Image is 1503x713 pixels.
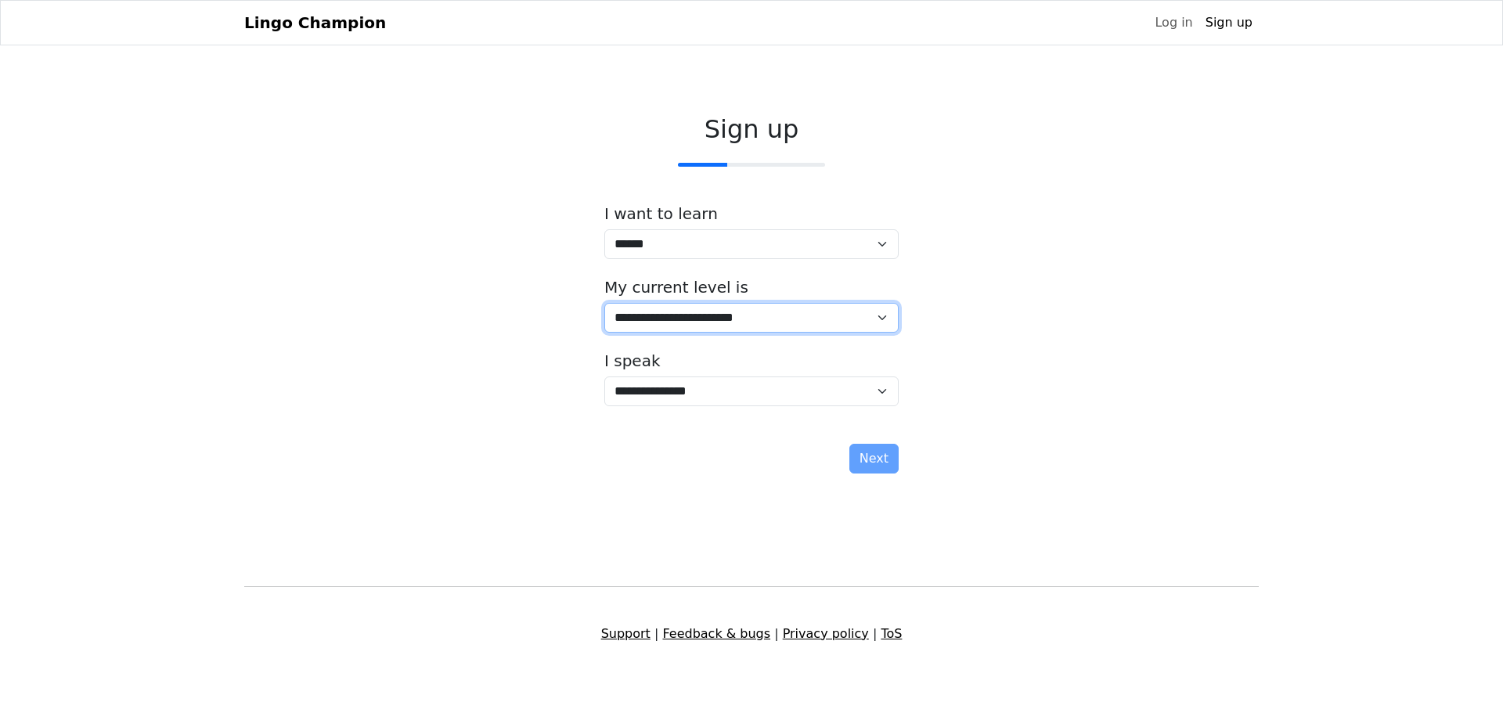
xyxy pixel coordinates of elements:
div: | | | [235,625,1268,643]
a: ToS [881,626,902,641]
h2: Sign up [604,114,899,144]
label: My current level is [604,278,748,297]
a: Lingo Champion [244,7,386,38]
label: I speak [604,351,661,370]
a: Feedback & bugs [662,626,770,641]
a: Privacy policy [783,626,869,641]
a: Support [601,626,651,641]
a: Sign up [1199,7,1259,38]
label: I want to learn [604,204,718,223]
a: Log in [1148,7,1198,38]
